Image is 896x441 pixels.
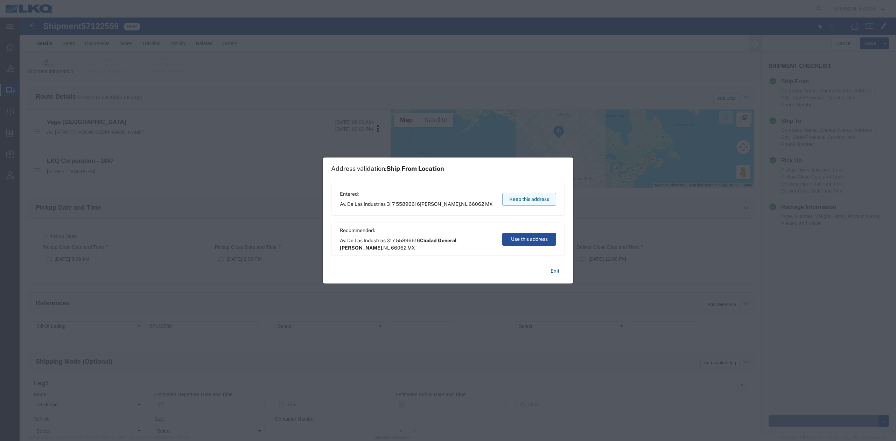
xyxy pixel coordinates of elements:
[386,165,444,172] span: Ship From Location
[391,245,406,251] span: 66062
[420,201,460,207] span: [PERSON_NAME]
[469,201,484,207] span: 66062
[340,238,457,251] span: Ciudad General [PERSON_NAME]
[340,237,496,252] span: Av. De Las Industrias 317 55896616 ,
[383,245,390,251] span: NL
[545,265,565,277] button: Exit
[340,201,493,208] span: Av. De Las Industrias 317 55896616 ,
[502,233,556,246] button: Use this address
[331,165,444,173] h1: Address validation:
[461,201,468,207] span: NL
[485,201,493,207] span: MX
[340,190,493,198] span: Entered:
[502,193,556,206] button: Keep this address
[407,245,415,251] span: MX
[340,227,496,234] span: Recommended:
